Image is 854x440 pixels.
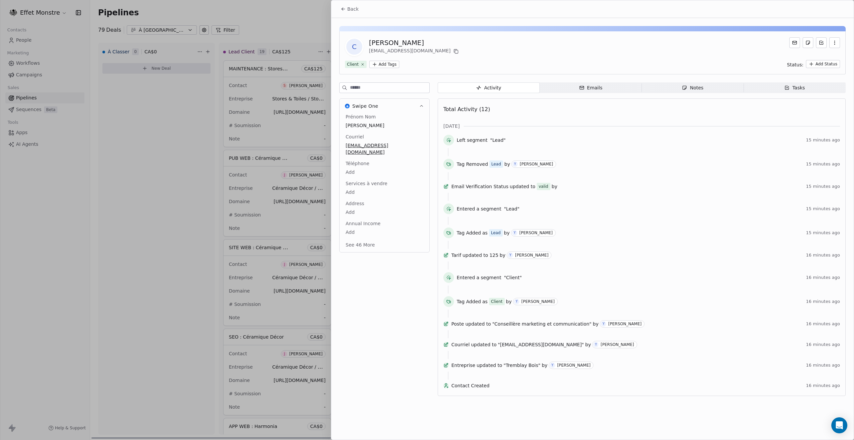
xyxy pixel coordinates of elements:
[491,161,501,167] div: Lead
[504,230,510,236] span: by
[608,322,642,326] div: [PERSON_NAME]
[585,341,591,348] span: by
[451,321,464,327] span: Poste
[457,161,488,167] span: Tag Removed
[504,205,520,212] span: "Lead"
[451,382,803,389] span: Contact Created
[595,342,597,347] div: Y
[521,299,555,304] div: [PERSON_NAME]
[342,239,379,251] button: See 46 More
[457,274,501,281] span: Entered a segment
[831,417,847,433] div: Open Intercom Messenger
[520,162,553,166] div: [PERSON_NAME]
[490,137,506,143] span: "Lead"
[451,183,508,190] span: Email Verification Status
[602,321,604,327] div: Y
[510,183,535,190] span: updated to
[503,362,540,369] span: "Tremblay Bois"
[345,104,350,108] img: Swipe One
[457,137,487,143] span: Left segment
[519,231,553,235] div: [PERSON_NAME]
[515,253,548,258] div: [PERSON_NAME]
[340,99,429,113] button: Swipe OneSwipe One
[806,161,840,167] span: 15 minutes ago
[498,341,584,348] span: "[EMAIL_ADDRESS][DOMAIN_NAME]"
[344,220,382,227] span: Annual Income
[347,6,359,12] span: Back
[337,3,363,15] button: Back
[539,183,548,190] div: valid
[504,274,522,281] span: "Client"
[806,60,840,68] button: Add Status
[344,113,377,120] span: Prénom Nom
[346,169,423,175] span: Add
[344,160,371,167] span: Téléphone
[514,230,516,236] div: Y
[542,362,547,369] span: by
[682,84,703,91] div: Notes
[787,61,803,68] span: Status:
[784,84,805,91] div: Tasks
[506,298,512,305] span: by
[551,363,553,368] div: Y
[806,275,840,280] span: 16 minutes ago
[806,363,840,368] span: 16 minutes ago
[346,189,423,195] span: Add
[352,103,378,109] span: Swipe One
[516,299,518,304] div: Y
[514,161,516,167] div: Y
[457,298,481,305] span: Tag Added
[340,113,429,252] div: Swipe OneSwipe One
[806,184,840,189] span: 15 minutes ago
[593,321,598,327] span: by
[451,252,461,259] span: Tarif
[369,61,399,68] button: Add Tags
[344,200,366,207] span: Address
[806,299,840,304] span: 16 minutes ago
[465,321,491,327] span: updated to
[346,142,423,155] span: [EMAIL_ADDRESS][DOMAIN_NAME]
[347,61,359,67] div: Client
[806,230,840,236] span: 15 minutes ago
[346,229,423,236] span: Add
[471,341,497,348] span: updated to
[504,161,510,167] span: by
[443,123,460,129] span: [DATE]
[443,106,490,112] span: Total Activity (12)
[600,342,634,347] div: [PERSON_NAME]
[344,180,389,187] span: Services à vendre
[509,253,511,258] div: Y
[806,383,840,388] span: 16 minutes ago
[491,230,501,236] div: Lead
[346,209,423,215] span: Add
[806,321,840,327] span: 16 minutes ago
[451,362,475,369] span: Entreprise
[482,230,488,236] span: as
[806,253,840,258] span: 16 minutes ago
[477,362,502,369] span: updated to
[489,252,498,259] span: 125
[557,363,590,368] div: [PERSON_NAME]
[457,230,481,236] span: Tag Added
[491,299,503,305] div: Client
[344,133,365,140] span: Courriel
[806,206,840,211] span: 15 minutes ago
[552,183,557,190] span: by
[346,122,423,129] span: [PERSON_NAME]
[482,298,488,305] span: as
[492,321,591,327] span: "Conseillère marketing et communication"
[462,252,488,259] span: updated to
[500,252,505,259] span: by
[806,342,840,347] span: 16 minutes ago
[806,137,840,143] span: 15 minutes ago
[369,38,460,47] div: [PERSON_NAME]
[369,47,460,55] div: [EMAIL_ADDRESS][DOMAIN_NAME]
[451,341,470,348] span: Courriel
[457,205,501,212] span: Entered a segment
[579,84,602,91] div: Emails
[346,39,362,55] span: C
